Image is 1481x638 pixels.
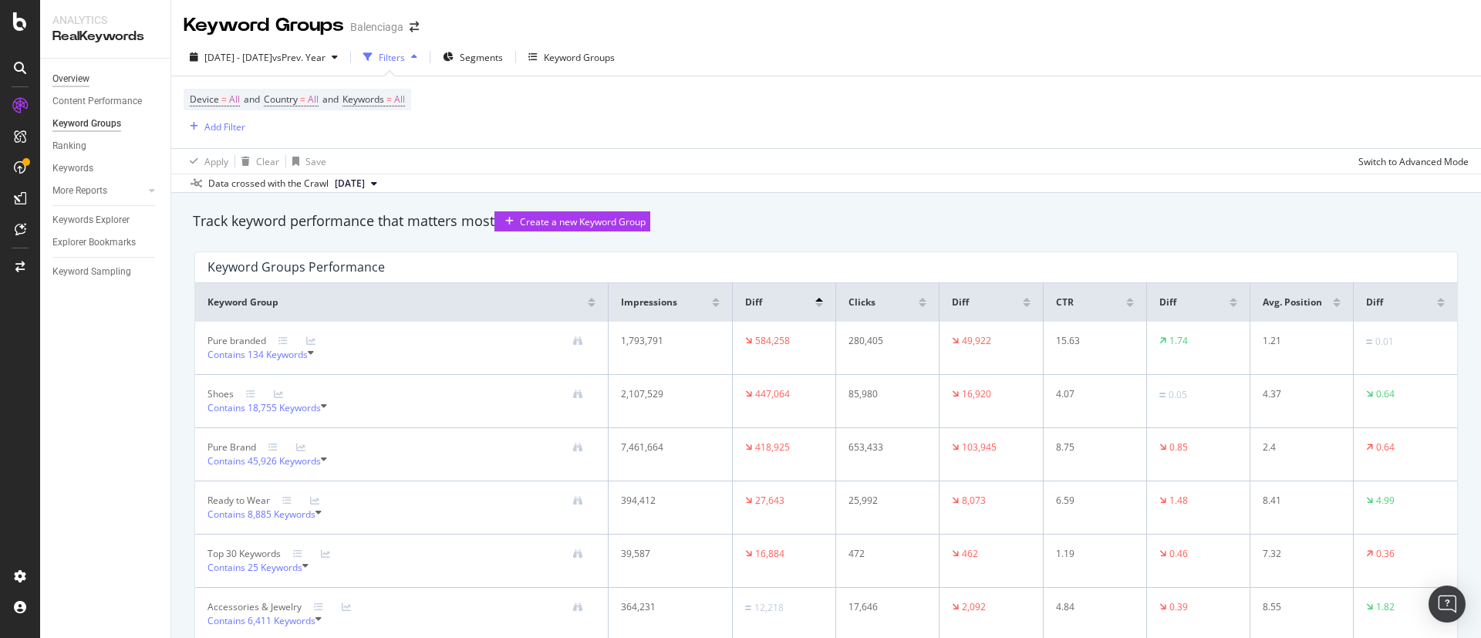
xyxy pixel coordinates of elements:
div: 1.82 [1376,600,1395,614]
div: 12,218 [754,601,784,615]
div: 447,064 [755,387,790,401]
span: Diff [745,295,762,309]
span: All [394,89,405,110]
span: 8,885 Keywords [248,508,315,521]
div: 0.36 [1376,547,1395,561]
button: [DATE] [329,174,383,193]
span: Device [190,93,219,106]
a: Keyword Sampling [52,264,160,280]
span: and [244,93,260,106]
div: 0.46 [1169,547,1188,561]
a: Keywords Explorer [52,212,160,228]
div: 0.01 [1375,335,1394,349]
div: Top 30 Keywords [207,547,281,561]
span: 134 Keywords [248,348,308,361]
span: All [229,89,240,110]
div: 4.07 [1056,387,1126,401]
div: Analytics [52,12,158,28]
div: 1.74 [1169,334,1188,348]
div: Keywords [52,160,93,177]
button: Keyword Groups [522,45,621,69]
div: arrow-right-arrow-left [410,22,419,32]
div: 4.99 [1376,494,1395,508]
div: 364,231 [621,600,710,614]
div: 584,258 [755,334,790,348]
div: RealKeywords [52,28,158,46]
div: Add Filter [204,120,245,133]
button: Segments [437,45,509,69]
div: 0.64 [1376,387,1395,401]
div: 462 [962,547,978,561]
button: Switch to Advanced Mode [1352,149,1469,174]
div: 2.4 [1263,441,1333,454]
div: 25,992 [848,494,919,508]
div: Save [305,155,326,168]
div: 1.48 [1169,494,1188,508]
span: 6,411 Keywords [248,614,315,627]
button: [DATE] - [DATE]vsPrev. Year [184,45,344,69]
div: 7.32 [1263,547,1333,561]
div: 49,922 [962,334,991,348]
span: 2025 Sep. 28th [335,177,365,191]
div: 0.39 [1169,600,1188,614]
div: Track keyword performance that matters most [193,211,494,231]
div: Pure Brand [207,441,256,454]
div: Overview [52,71,89,87]
div: 1.21 [1263,334,1333,348]
span: Keywords [342,93,384,106]
a: Content Performance [52,93,160,110]
a: Keywords [52,160,160,177]
div: Apply [204,155,228,168]
span: Avg. Position [1263,295,1322,309]
div: 8.75 [1056,441,1126,454]
span: Contains [207,508,315,522]
span: and [322,93,339,106]
span: vs Prev. Year [272,51,326,64]
span: Diff [952,295,969,309]
div: 2,092 [962,600,986,614]
button: Add Filter [184,117,245,136]
div: Keyword Sampling [52,264,131,280]
a: Overview [52,71,160,87]
div: 85,980 [848,387,919,401]
div: 6.59 [1056,494,1126,508]
div: 7,461,664 [621,441,710,454]
button: Apply [184,149,228,174]
div: Clear [256,155,279,168]
span: Contains [207,401,321,415]
div: Data crossed with the Crawl [208,177,329,191]
span: Diff [1366,295,1383,309]
div: 39,587 [621,547,710,561]
span: Contains [207,454,321,468]
span: Clicks [848,295,875,309]
div: 653,433 [848,441,919,454]
div: 0.85 [1169,441,1188,454]
div: Explorer Bookmarks [52,235,136,251]
div: 27,643 [755,494,784,508]
div: Shoes [207,387,234,401]
button: Clear [235,149,279,174]
span: Segments [460,51,503,64]
button: Filters [357,45,423,69]
div: Keyword Groups Performance [207,259,385,275]
div: Keyword Groups [52,116,121,132]
div: 4.84 [1056,600,1126,614]
span: Impressions [621,295,677,309]
span: = [221,93,227,106]
div: 4.37 [1263,387,1333,401]
span: Contains [207,561,302,575]
span: All [308,89,319,110]
div: 16,920 [962,387,991,401]
div: Accessories & Jewelry [207,600,302,614]
span: [DATE] - [DATE] [204,51,272,64]
span: Keyword Group [207,295,278,309]
div: 394,412 [621,494,710,508]
span: Contains [207,614,315,628]
div: 15.63 [1056,334,1126,348]
div: 8,073 [962,494,986,508]
a: Ranking [52,138,160,154]
img: Equal [1159,393,1166,397]
img: Equal [1366,339,1372,344]
div: Keywords Explorer [52,212,130,228]
span: = [386,93,392,106]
